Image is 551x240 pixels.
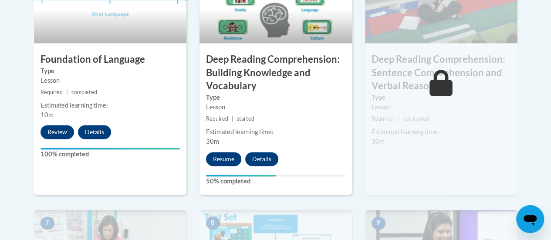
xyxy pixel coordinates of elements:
[41,148,180,149] div: Your progress
[206,127,345,137] div: Estimated learning time:
[397,115,399,122] span: |
[206,115,228,122] span: Required
[199,53,352,93] h3: Deep Reading Comprehension: Building Knowledge and Vocabulary
[41,101,180,110] div: Estimated learning time:
[372,115,394,122] span: Required
[41,149,180,159] label: 100% completed
[41,76,180,85] div: Lesson
[41,89,63,95] span: Required
[372,216,385,230] span: 9
[78,125,111,139] button: Details
[372,93,511,102] label: Type
[232,115,233,122] span: |
[206,175,276,176] div: Your progress
[206,102,345,112] div: Lesson
[245,152,278,166] button: Details
[206,176,345,186] label: 50% completed
[206,216,220,230] span: 8
[34,53,186,66] h3: Foundation of Language
[372,127,511,137] div: Estimated learning time:
[206,93,345,102] label: Type
[206,138,219,145] span: 30m
[66,89,68,95] span: |
[365,53,517,93] h3: Deep Reading Comprehension: Sentence Comprehension and Verbal Reasoning
[206,152,241,166] button: Resume
[41,66,180,76] label: Type
[71,89,97,95] span: completed
[41,125,74,139] button: Review
[516,205,544,233] iframe: Button to launch messaging window
[41,216,54,230] span: 7
[41,111,54,118] span: 10m
[237,115,254,122] span: started
[402,115,429,122] span: not started
[372,102,511,112] div: Lesson
[372,138,385,145] span: 30m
